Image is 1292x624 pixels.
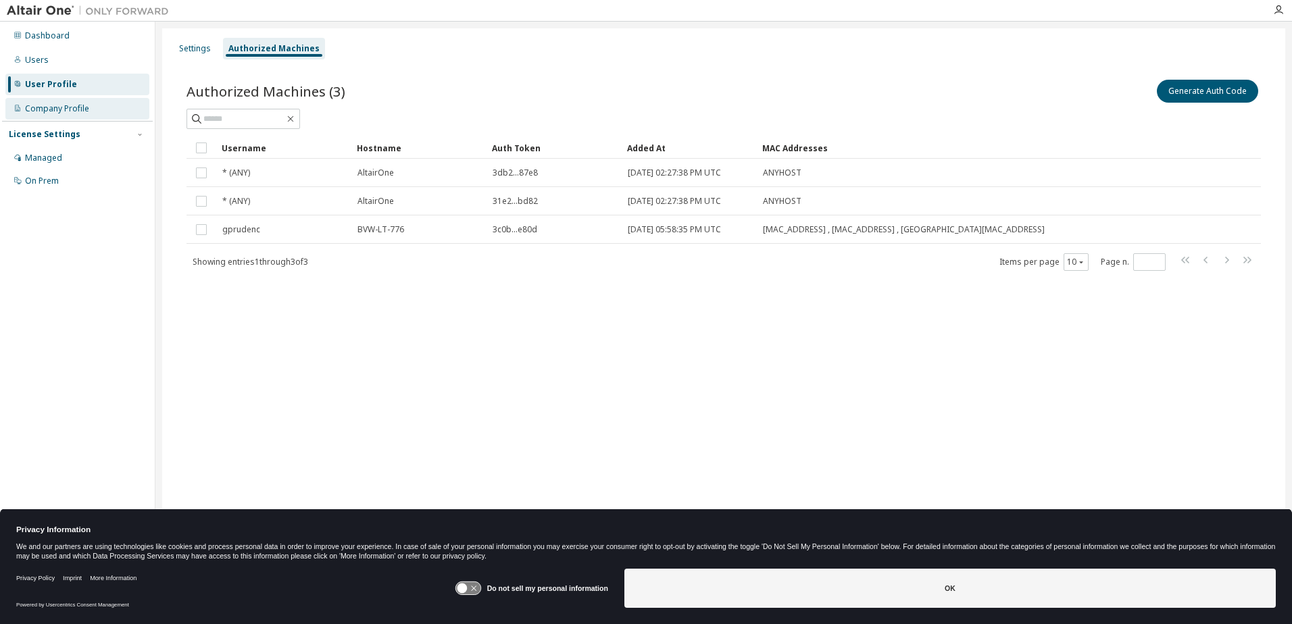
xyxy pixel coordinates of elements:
span: [MAC_ADDRESS] , [MAC_ADDRESS] , [GEOGRAPHIC_DATA][MAC_ADDRESS] [763,224,1045,235]
div: Users [25,55,49,66]
span: BVW-LT-776 [357,224,404,235]
span: 3c0b...e80d [493,224,537,235]
span: gprudenc [222,224,260,235]
span: Page n. [1101,253,1166,271]
span: * (ANY) [222,196,250,207]
button: Generate Auth Code [1157,80,1258,103]
span: Showing entries 1 through 3 of 3 [193,256,308,267]
span: [DATE] 02:27:38 PM UTC [628,196,721,207]
div: Auth Token [492,137,616,159]
div: Authorized Machines [228,43,320,54]
span: [DATE] 05:58:35 PM UTC [628,224,721,235]
div: Username [222,137,346,159]
img: Altair One [7,4,176,18]
span: ANYHOST [763,196,801,207]
div: Hostname [357,137,481,159]
button: 10 [1067,257,1085,267]
span: 31e2...bd82 [493,196,538,207]
span: AltairOne [357,196,394,207]
div: On Prem [25,176,59,186]
div: Company Profile [25,103,89,114]
span: * (ANY) [222,167,250,178]
div: MAC Addresses [762,137,1119,159]
span: Authorized Machines (3) [187,82,345,101]
div: Dashboard [25,30,70,41]
span: 3db2...87e8 [493,167,538,178]
span: AltairOne [357,167,394,178]
div: Added At [627,137,751,159]
div: Settings [179,43,211,54]
span: ANYHOST [763,167,801,178]
div: Managed [25,153,62,163]
div: License Settings [9,129,80,140]
span: [DATE] 02:27:38 PM UTC [628,167,721,178]
div: User Profile [25,79,77,90]
span: Items per page [999,253,1089,271]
